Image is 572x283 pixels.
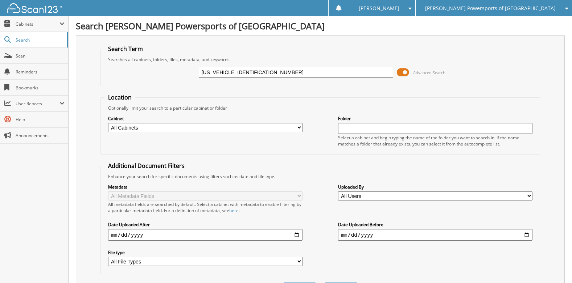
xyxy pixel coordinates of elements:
[16,101,59,107] span: User Reports
[108,115,302,122] label: Cabinet
[359,6,399,10] span: [PERSON_NAME]
[104,45,147,53] legend: Search Term
[338,135,532,147] div: Select a cabinet and begin typing the name of the folder you want to search in. If the name match...
[108,229,302,241] input: start
[104,162,188,170] legend: Additional Document Filters
[104,93,135,101] legend: Location
[425,6,556,10] span: [PERSON_NAME] Powersports of [GEOGRAPHIC_DATA]
[16,117,65,123] span: Help
[338,115,532,122] label: Folder
[104,173,536,179] div: Enhance your search for specific documents using filters such as date and file type.
[7,3,62,13] img: scan123-logo-white.svg
[108,221,302,228] label: Date Uploaded After
[108,201,302,214] div: All metadata fields are searched by default. Select a cabinet with metadata to enable filtering b...
[413,70,445,75] span: Advanced Search
[229,207,239,214] a: here
[16,37,63,43] span: Search
[104,56,536,63] div: Searches all cabinets, folders, files, metadata, and keywords
[16,53,65,59] span: Scan
[338,184,532,190] label: Uploaded By
[16,85,65,91] span: Bookmarks
[108,184,302,190] label: Metadata
[338,229,532,241] input: end
[76,20,565,32] h1: Search [PERSON_NAME] Powersports of [GEOGRAPHIC_DATA]
[108,249,302,255] label: File type
[16,21,59,27] span: Cabinets
[104,105,536,111] div: Optionally limit your search to a particular cabinet or folder
[16,69,65,75] span: Reminders
[536,248,572,283] iframe: Chat Widget
[16,132,65,139] span: Announcements
[338,221,532,228] label: Date Uploaded Before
